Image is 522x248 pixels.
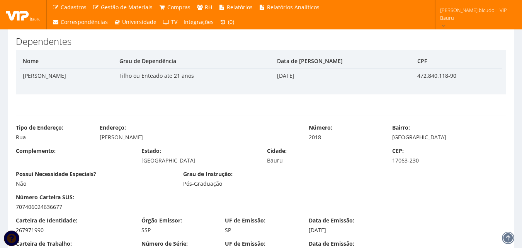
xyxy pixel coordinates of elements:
label: Bairro: [392,124,410,132]
label: Órgão Emissor: [141,217,182,224]
label: Número Carteira SUS: [16,193,74,201]
label: Endereço: [100,124,126,132]
label: CEP: [392,147,404,155]
div: SP [225,226,297,234]
th: Data de [PERSON_NAME] [274,54,414,68]
td: [PERSON_NAME] [20,68,116,83]
div: Não [16,180,172,188]
div: [GEOGRAPHIC_DATA] [392,133,506,141]
label: Cidade: [267,147,287,155]
img: logo [6,9,41,21]
th: Grau de Dependência [116,54,274,68]
div: Pós-Graduação [183,180,339,188]
td: 472.840.118-90 [414,68,502,83]
label: Data de Emissão: [309,240,354,248]
div: [DATE] [309,226,381,234]
label: UF de Emissão: [225,217,265,224]
span: Cadastros [61,3,87,11]
th: CPF [414,54,502,68]
span: Relatórios Analíticos [267,3,320,11]
label: Número: [309,124,332,132]
a: Universidade [111,15,160,29]
label: Número de Série: [141,240,188,248]
div: [PERSON_NAME] [100,133,297,141]
td: [DATE] [274,68,414,83]
label: Estado: [141,147,161,155]
span: RH [205,3,212,11]
div: 707406024636677 [16,203,130,211]
span: Integrações [184,18,214,26]
a: Integrações [180,15,217,29]
label: Complemento: [16,147,56,155]
td: Filho ou Enteado ate 21 anos [116,68,274,83]
div: 17063-230 [392,157,506,164]
label: UF de Emissão: [225,240,265,248]
div: Bauru [267,157,381,164]
span: Correspondências [61,18,108,26]
th: Nome [20,54,116,68]
span: Universidade [122,18,156,26]
div: [GEOGRAPHIC_DATA] [141,157,255,164]
span: TV [171,18,177,26]
span: [PERSON_NAME].bicudo | VIP Bauru [440,6,512,22]
label: Carteira de Trabalho: [16,240,72,248]
span: Compras [167,3,190,11]
label: Tipo de Endereço: [16,124,63,132]
label: Carteira de Identidade: [16,217,77,224]
a: (0) [217,15,238,29]
span: Gestão de Materiais [101,3,153,11]
div: 2018 [309,133,381,141]
h3: Dependentes [16,36,506,46]
a: Correspondências [49,15,111,29]
div: 267971990 [16,226,130,234]
span: (0) [228,18,234,26]
span: Relatórios [227,3,253,11]
label: Data de Emissão: [309,217,354,224]
div: SSP [141,226,214,234]
label: Possui Necessidade Especiais? [16,170,96,178]
label: Grau de Instrução: [183,170,233,178]
a: TV [160,15,180,29]
div: Rua [16,133,88,141]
